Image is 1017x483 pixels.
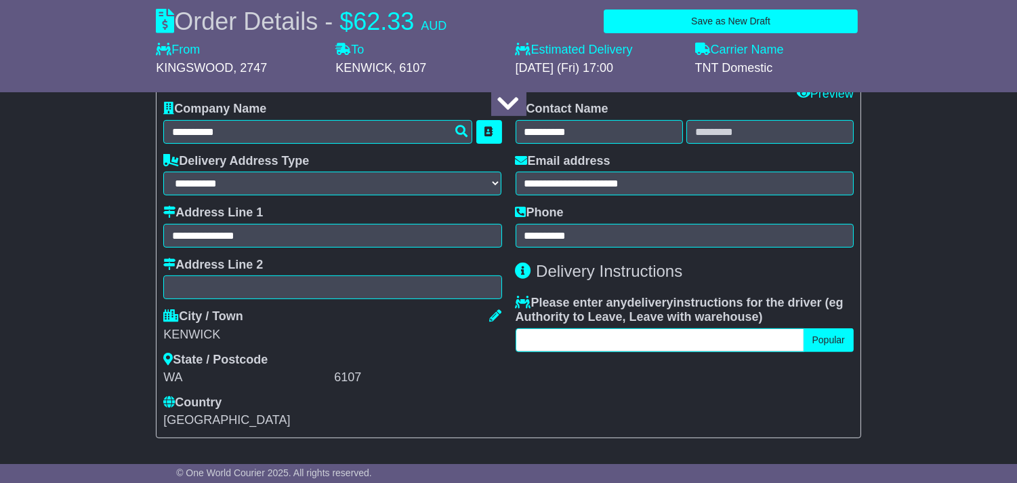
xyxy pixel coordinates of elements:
div: WA [163,370,331,385]
div: 6107 [334,370,501,385]
label: Address Line 1 [163,206,263,220]
label: Country [163,395,222,410]
span: delivery [627,296,673,309]
span: KINGSWOOD [156,61,233,75]
div: TNT Domestic [695,61,861,76]
button: Popular [804,328,854,352]
label: Delivery Address Type [163,154,309,169]
span: [GEOGRAPHIC_DATA] [163,413,290,427]
div: KENWICK [163,328,501,343]
label: Carrier Name [695,43,784,58]
div: [DATE] (Fri) 17:00 [515,61,681,76]
a: Preview [797,87,854,100]
span: eg Authority to Leave, Leave with warehouse [516,296,844,324]
span: , 6107 [392,61,426,75]
span: KENWICK [335,61,392,75]
label: Address Line 2 [163,258,263,273]
button: Save as New Draft [604,9,858,33]
span: $ [339,7,353,35]
label: To [335,43,364,58]
span: © One World Courier 2025. All rights reserved. [176,467,372,478]
label: Email address [516,154,610,169]
span: Delivery Instructions [536,262,682,280]
label: Phone [516,206,564,220]
label: City / Town [163,309,243,324]
span: , 2747 [233,61,267,75]
label: State / Postcode [163,353,268,368]
label: Estimated Delivery [515,43,681,58]
div: Order Details - [156,7,447,36]
span: 62.33 [353,7,414,35]
label: From [156,43,200,58]
label: Please enter any instructions for the driver ( ) [516,296,854,325]
span: AUD [421,19,447,33]
label: Company Name [163,102,266,117]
